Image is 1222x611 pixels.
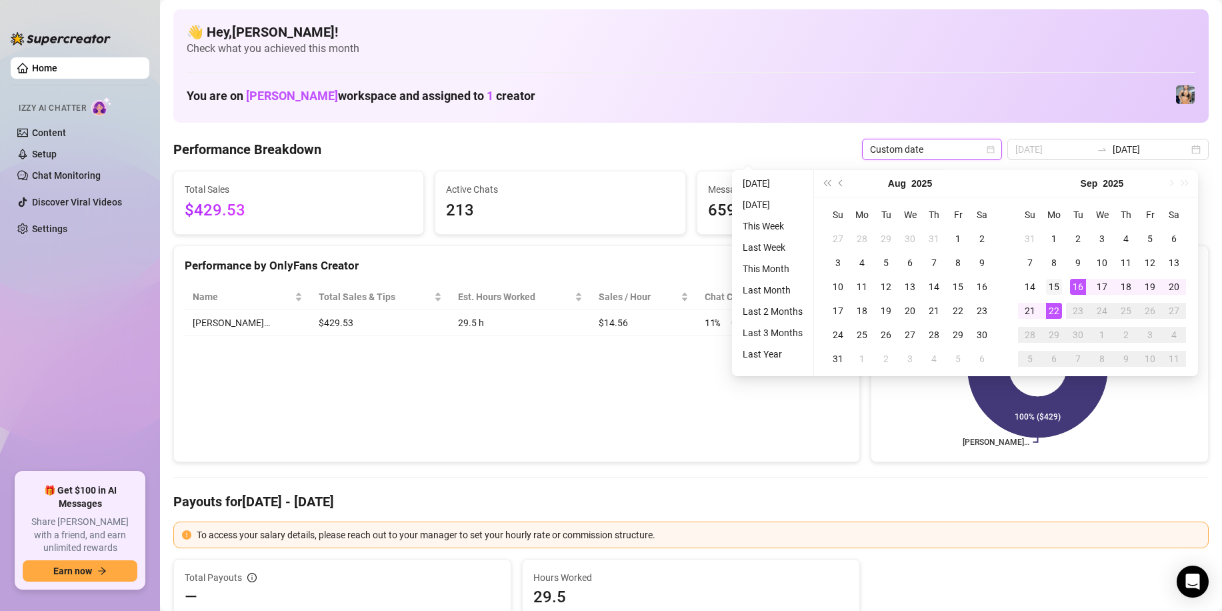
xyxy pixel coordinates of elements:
div: 14 [926,279,942,295]
div: 28 [854,231,870,247]
div: 11 [1118,255,1134,271]
span: 659 [708,198,936,223]
td: 2025-08-31 [826,347,850,371]
div: 4 [926,351,942,367]
div: 27 [1166,303,1182,319]
td: 2025-09-24 [1090,299,1114,323]
div: 3 [1142,327,1158,343]
td: 2025-07-28 [850,227,874,251]
td: 2025-08-28 [922,323,946,347]
div: 4 [854,255,870,271]
td: 2025-07-31 [922,227,946,251]
td: 2025-07-27 [826,227,850,251]
th: Chat Conversion [697,284,849,310]
td: 29.5 h [450,310,591,336]
th: Name [185,284,311,310]
div: 26 [1142,303,1158,319]
span: info-circle [247,573,257,582]
div: 30 [1070,327,1086,343]
div: 15 [1046,279,1062,295]
div: 30 [974,327,990,343]
td: 2025-09-30 [1066,323,1090,347]
td: 2025-08-17 [826,299,850,323]
td: 2025-08-10 [826,275,850,299]
a: Discover Viral Videos [32,197,122,207]
div: 28 [926,327,942,343]
li: Last Week [737,239,808,255]
td: 2025-10-11 [1162,347,1186,371]
a: Setup [32,149,57,159]
td: 2025-08-06 [898,251,922,275]
td: 2025-08-19 [874,299,898,323]
td: 2025-07-30 [898,227,922,251]
td: 2025-09-04 [922,347,946,371]
div: 26 [878,327,894,343]
td: $14.56 [591,310,697,336]
th: Sa [1162,203,1186,227]
td: 2025-09-08 [1042,251,1066,275]
td: 2025-10-07 [1066,347,1090,371]
a: Settings [32,223,67,234]
div: 16 [974,279,990,295]
div: 3 [830,255,846,271]
span: 11 % [705,316,726,330]
div: 23 [974,303,990,319]
span: Custom date [870,139,994,159]
span: — [185,586,197,608]
div: 3 [1094,231,1110,247]
span: Sales / Hour [599,289,678,304]
div: 1 [854,351,870,367]
text: [PERSON_NAME]… [963,438,1029,447]
span: Check what you achieved this month [187,41,1195,56]
div: 22 [1046,303,1062,319]
td: 2025-08-11 [850,275,874,299]
td: 2025-09-15 [1042,275,1066,299]
h1: You are on workspace and assigned to creator [187,89,535,103]
td: 2025-09-29 [1042,323,1066,347]
div: 6 [974,351,990,367]
div: 19 [878,303,894,319]
td: $429.53 [311,310,450,336]
span: Name [193,289,292,304]
div: 30 [902,231,918,247]
td: 2025-09-27 [1162,299,1186,323]
td: 2025-08-21 [922,299,946,323]
div: 5 [1142,231,1158,247]
td: 2025-08-24 [826,323,850,347]
span: 1 [487,89,493,103]
td: 2025-08-13 [898,275,922,299]
div: Est. Hours Worked [458,289,572,304]
td: 2025-08-27 [898,323,922,347]
div: 9 [1118,351,1134,367]
span: exclamation-circle [182,530,191,540]
td: 2025-08-29 [946,323,970,347]
span: Active Chats [446,182,674,197]
div: 27 [830,231,846,247]
div: 16 [1070,279,1086,295]
div: 2 [878,351,894,367]
td: 2025-09-13 [1162,251,1186,275]
img: AI Chatter [91,97,112,116]
div: 8 [950,255,966,271]
div: 24 [1094,303,1110,319]
h4: Performance Breakdown [173,140,321,159]
th: Fr [1138,203,1162,227]
th: Th [922,203,946,227]
div: 10 [1094,255,1110,271]
td: 2025-10-04 [1162,323,1186,347]
button: Previous month (PageUp) [834,170,849,197]
td: 2025-09-22 [1042,299,1066,323]
td: 2025-08-04 [850,251,874,275]
div: 29 [950,327,966,343]
td: 2025-07-29 [874,227,898,251]
div: 31 [1022,231,1038,247]
div: Performance by OnlyFans Creator [185,257,849,275]
td: 2025-09-17 [1090,275,1114,299]
button: Choose a year [1103,170,1123,197]
div: To access your salary details, please reach out to your manager to set your hourly rate or commis... [197,528,1200,542]
td: 2025-09-25 [1114,299,1138,323]
td: 2025-08-31 [1018,227,1042,251]
td: 2025-08-18 [850,299,874,323]
div: 23 [1070,303,1086,319]
th: We [898,203,922,227]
